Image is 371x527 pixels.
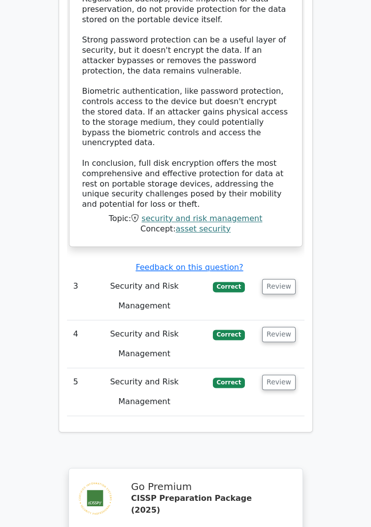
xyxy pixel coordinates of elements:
[213,282,245,292] span: Correct
[67,272,85,320] td: 3
[141,214,262,223] a: security and risk management
[176,224,231,233] a: asset security
[135,263,243,272] a: Feedback on this question?
[67,368,85,416] td: 5
[76,214,295,224] div: Topic:
[262,279,296,294] button: Review
[262,327,296,342] button: Review
[85,368,204,416] td: Security and Risk Management
[67,320,85,368] td: 4
[85,272,204,320] td: Security and Risk Management
[85,320,204,368] td: Security and Risk Management
[213,377,245,387] span: Correct
[262,375,296,390] button: Review
[213,330,245,339] span: Correct
[76,224,295,234] div: Concept:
